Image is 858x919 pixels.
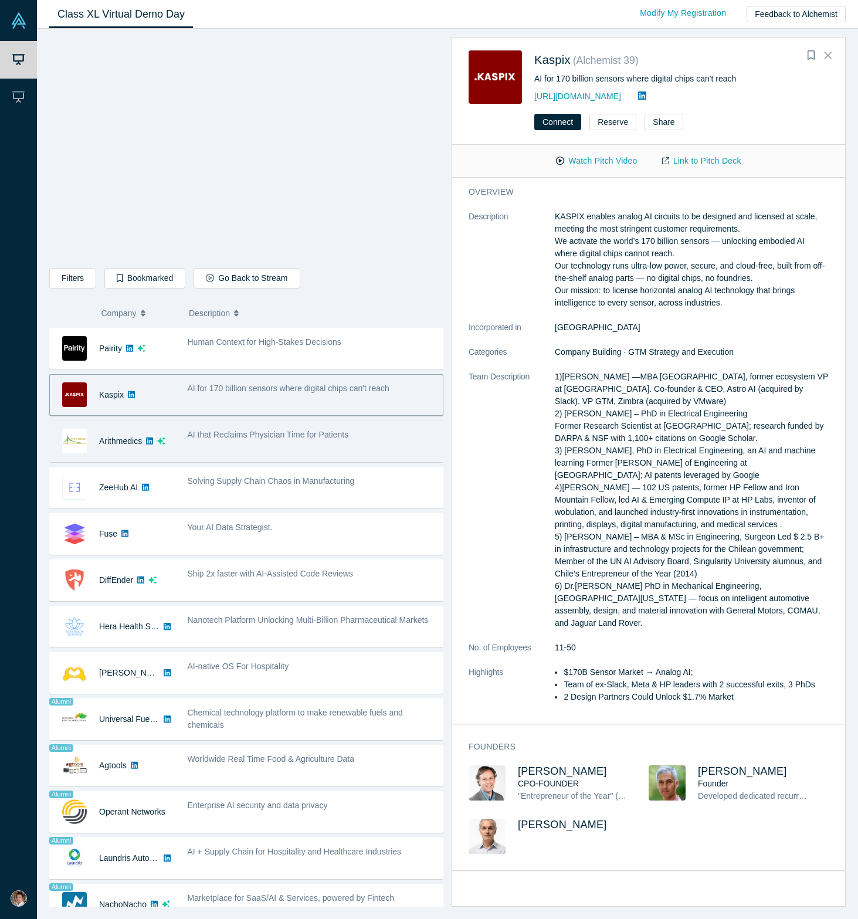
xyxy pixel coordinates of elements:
[628,3,738,23] a: Modify My Registration
[49,837,73,845] span: Alumni
[650,151,754,171] a: Link to Pitch Deck
[101,301,137,325] span: Company
[469,371,555,642] dt: Team Description
[99,483,138,492] a: ZeeHub AI
[747,6,846,22] button: Feedback to Alchemist
[469,666,555,715] dt: Highlights
[188,384,389,393] span: AI for 170 billion sensors where digital chips can't reach
[62,521,87,546] img: Fuse's Logo
[555,321,829,334] dd: [GEOGRAPHIC_DATA]
[819,46,837,65] button: Close
[62,336,87,361] img: Pairity's Logo
[101,301,177,325] button: Company
[99,853,265,863] a: Laundris Autonomous Inventory Management
[518,779,579,788] span: CPO-FOUNDER
[555,371,829,629] p: 1)[PERSON_NAME] —MBA [GEOGRAPHIC_DATA], former ecosystem VP at [GEOGRAPHIC_DATA]. Co-founder & CE...
[62,753,87,778] img: Agtools's Logo
[188,523,273,532] span: Your AI Data Strategist.
[99,761,127,770] a: Agtools
[534,53,571,66] a: Kaspix
[188,615,429,625] span: Nanotech Platform Unlocking Multi-Billion Pharmaceutical Markets
[62,707,87,731] img: Universal Fuel Technologies's Logo
[49,1,193,28] a: Class XL Virtual Demo Day
[564,666,829,679] li: $170B Sensor Market → Analog AI;
[99,436,142,446] a: Arithmedics
[99,714,202,724] a: Universal Fuel Technologies
[564,679,829,691] li: Team of ex-Slack, Meta & HP leaders with 2 successful exits, 3 PhDs
[99,390,124,399] a: Kaspix
[469,765,506,801] img: Andres Valdivieso's Profile Image
[62,614,87,639] img: Hera Health Solutions's Logo
[469,321,555,346] dt: Incorporated in
[49,791,73,798] span: Alumni
[188,476,355,486] span: Solving Supply Chain Chaos in Manufacturing
[99,900,147,909] a: NachoNacho
[518,819,607,830] a: [PERSON_NAME]
[99,668,176,677] a: [PERSON_NAME] AI
[99,807,165,816] a: Operant Networks
[99,622,179,631] a: Hera Health Solutions
[469,50,522,104] img: Kaspix's Logo
[188,337,341,347] span: Human Context for High-Stakes Decisions
[534,91,621,101] a: [URL][DOMAIN_NAME]
[11,12,27,29] img: Alchemist Vault Logo
[649,765,686,801] img: Pablo Zegers's Profile Image
[555,347,734,357] span: Company Building · GTM Strategy and Execution
[544,151,649,171] button: Watch Pitch Video
[62,475,87,500] img: ZeeHub AI's Logo
[188,430,349,439] span: AI that Reclaims Physician Time for Patients
[50,38,443,259] iframe: KASPIX
[803,48,819,64] button: Bookmark
[104,268,185,289] button: Bookmarked
[589,114,636,130] button: Reserve
[157,437,165,445] svg: dsa ai sparkles
[469,346,555,371] dt: Categories
[518,765,607,777] a: [PERSON_NAME]
[188,893,395,903] span: Marketplace for SaaS/AI & Services, powered by Fintech
[188,708,403,730] span: Chemical technology platform to make renewable fuels and chemicals
[469,186,812,198] h3: overview
[188,754,355,764] span: Worldwide Real Time Food & Agriculture Data
[162,900,170,908] svg: dsa ai sparkles
[534,114,581,130] button: Connect
[49,883,73,891] span: Alumni
[49,744,73,752] span: Alumni
[194,268,300,289] button: Go Back to Stream
[11,890,27,907] img: Mikihiro Yasuda's Account
[555,642,829,654] dd: 11-50
[62,892,87,917] img: NachoNacho's Logo
[148,576,157,584] svg: dsa ai sparkles
[534,73,829,85] div: AI for 170 billion sensors where digital chips can't reach
[188,662,289,671] span: AI-native OS For Hospitality
[49,268,96,289] button: Filters
[62,660,87,685] img: Besty AI's Logo
[469,211,555,321] dt: Description
[469,819,506,854] img: Eduardo Izquierdo's Profile Image
[99,529,117,538] a: Fuse
[698,779,728,788] span: Founder
[49,698,73,706] span: Alumni
[564,691,829,703] li: 2 Design Partners Could Unlock $1.7% Market
[189,301,230,325] span: Description
[188,801,328,810] span: Enterprise AI security and data privacy
[469,741,812,753] h3: Founders
[62,846,87,870] img: Laundris Autonomous Inventory Management's Logo
[62,799,87,824] img: Operant Networks's Logo
[555,211,829,309] p: KASPIX enables analog AI circuits to be designed and licensed at scale, meeting the most stringen...
[573,55,639,66] small: ( Alchemist 39 )
[137,344,145,352] svg: dsa ai sparkles
[188,847,402,856] span: AI + Supply Chain for Hospitality and Healthcare Industries
[645,114,683,130] button: Share
[62,568,87,592] img: DiffEnder's Logo
[62,382,87,407] img: Kaspix's Logo
[62,429,87,453] img: Arithmedics's Logo
[99,344,122,353] a: Pairity
[188,569,353,578] span: Ship 2x faster with AI-Assisted Code Reviews
[469,642,555,666] dt: No. of Employees
[189,301,435,325] button: Description
[698,765,787,777] a: [PERSON_NAME]
[99,575,133,585] a: DiffEnder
